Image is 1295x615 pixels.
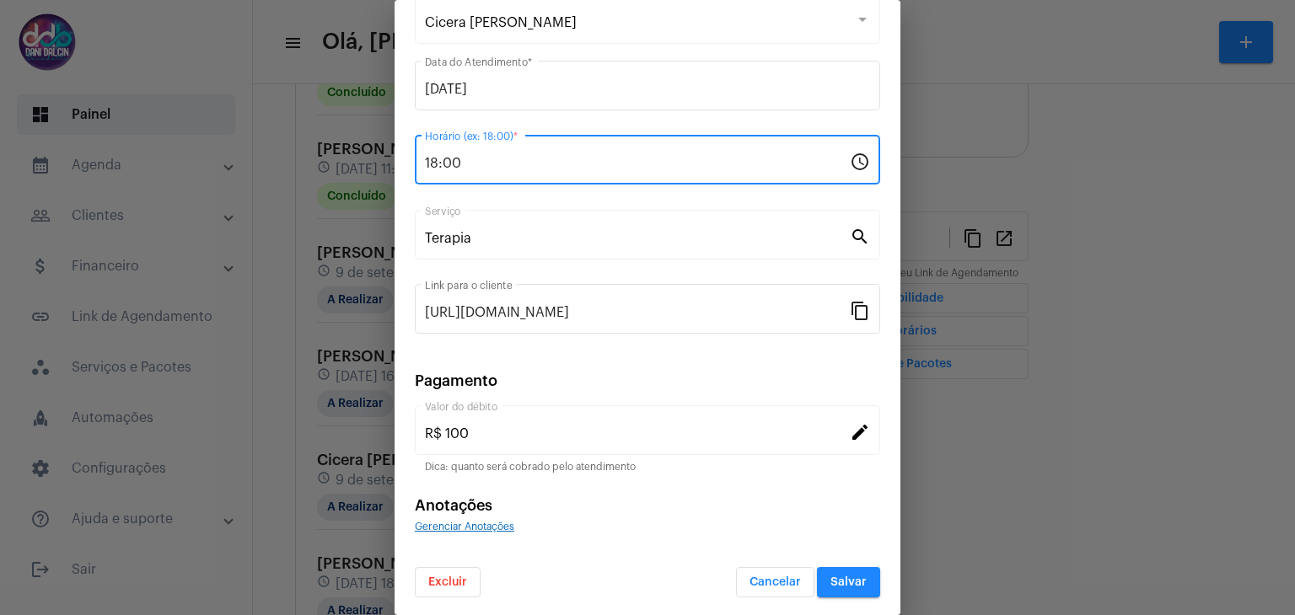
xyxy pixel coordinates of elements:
[425,231,850,246] input: Pesquisar serviço
[830,576,867,588] span: Salvar
[850,421,870,441] mat-icon: edit
[425,462,636,473] mat-hint: Dica: quanto será cobrado pelo atendimento
[425,426,850,441] input: Valor
[428,576,467,588] span: Excluir
[817,567,880,597] button: Salvar
[425,16,577,29] span: Cicera [PERSON_NAME]
[425,156,850,171] input: Horário
[415,373,497,388] span: Pagamento
[415,498,492,513] span: Anotações
[750,576,801,588] span: Cancelar
[415,521,514,532] span: Gerenciar Anotações
[415,567,481,597] button: Excluir
[850,151,870,171] mat-icon: schedule
[850,300,870,320] mat-icon: content_copy
[850,226,870,246] mat-icon: search
[736,567,814,597] button: Cancelar
[425,305,850,320] input: Link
